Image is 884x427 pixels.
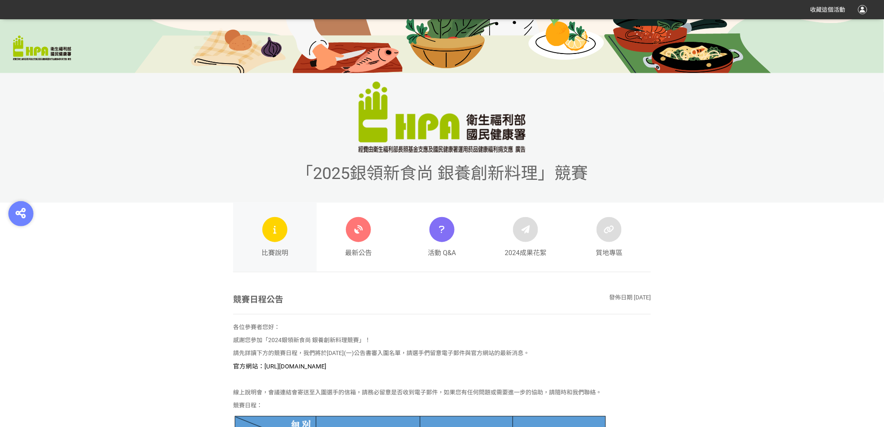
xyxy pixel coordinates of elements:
[428,248,456,258] span: 活動 Q&A
[505,248,546,258] span: 2024成果花絮
[317,203,400,272] a: 最新公告
[484,203,567,272] a: 2024成果花絮
[345,248,372,258] span: 最新公告
[358,82,526,153] img: 「2025銀領新食尚 銀養創新料理」競賽
[233,323,651,332] p: 各位參賽者您好：
[609,293,651,306] div: 發佈日期 [DATE]
[233,363,326,370] span: 官方網站：[URL][DOMAIN_NAME]
[596,248,622,258] span: 質地專區
[233,401,651,410] p: 競賽日程：
[567,203,651,272] a: 質地專區
[233,203,317,272] a: 比賽說明
[233,336,651,345] p: 感謝您參加「2024銀領新食尚 銀養創新料理競賽」！
[296,164,588,183] span: 「2025銀領新食尚 銀養創新料理」競賽
[233,388,651,397] p: 線上說明會，會議連結會寄送至入圍選手的信箱，請務必留意是否收到電子郵件，如果您有任何問題或需要進一步的協助，請隨時和我們聯絡。
[233,349,651,358] p: 請先詳讀下方的競賽日程，我們將於[DATE](一)公告書審入圍名單，請選手們留意電子郵件與官方網站的最新消息。
[810,6,846,13] span: 收藏這個活動
[262,248,288,258] span: 比賽說明
[296,175,588,180] a: 「2025銀領新食尚 銀養創新料理」競賽
[233,293,283,306] div: 競賽日程公告
[400,203,484,272] a: 活動 Q&A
